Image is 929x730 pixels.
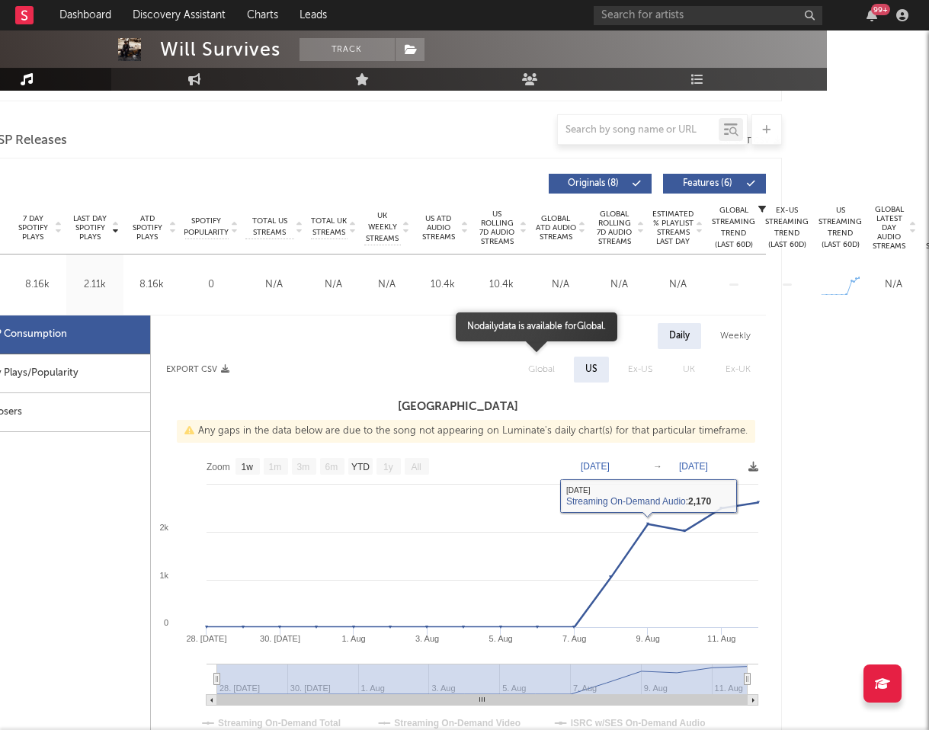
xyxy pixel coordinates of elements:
text: 6m [325,462,338,472]
span: US ATD Audio Streams [418,214,460,242]
button: 99+ [867,9,877,21]
text: [DATE] [581,461,610,472]
text: 1m [268,462,281,472]
span: Features ( 6 ) [673,179,743,188]
text: 1k [159,571,168,580]
text: 28. [DATE] [186,634,226,643]
div: N/A [245,277,303,293]
div: Ex-US Streaming Trend (Last 60D) [764,205,810,251]
text: 0 [163,618,168,627]
text: 5. Aug [489,634,512,643]
text: [DATE] [679,461,708,472]
text: 2k [159,523,168,532]
span: 7 Day Spotify Plays [13,214,53,242]
div: 8.16k [127,277,177,293]
text: Streaming On-Demand Total [218,718,341,728]
span: Global ATD Audio Streams [535,214,577,242]
input: Search by song name or URL [558,124,719,136]
div: 8.16k [13,277,62,293]
text: 1w [241,462,253,472]
div: N/A [594,277,645,293]
div: 10.4k [476,277,527,293]
div: Any gaps in the data below are due to the song not appearing on Luminate's daily chart(s) for tha... [177,420,755,443]
text: 11. Aug [707,634,735,643]
text: All [411,462,421,472]
button: Features(6) [663,174,766,194]
h3: [GEOGRAPHIC_DATA] [151,398,766,416]
text: 3. Aug [415,634,438,643]
div: Global Streaming Trend (Last 60D) [711,205,757,251]
span: US Rolling 7D Audio Streams [476,210,518,246]
div: N/A [311,277,357,293]
div: Daily [658,323,701,349]
div: US [585,360,597,379]
text: Zoom [207,462,230,472]
div: N/A [364,277,410,293]
div: 99 + [871,4,890,15]
text: 3m [296,462,309,472]
span: Total US Streams [245,216,294,239]
div: 2.11k [70,277,120,293]
div: N/A [535,277,586,293]
text: YTD [351,462,369,472]
span: ATD Spotify Plays [127,214,168,242]
span: Total UK Streams [311,216,348,239]
span: UK Weekly Streams [364,210,401,245]
text: → [653,461,662,472]
text: 30. [DATE] [260,634,300,643]
button: Export CSV [166,365,229,374]
div: N/A [652,277,703,293]
span: Last Day Spotify Plays [70,214,111,242]
span: Global Latest Day Audio Streams [871,205,908,251]
div: 10.4k [418,277,469,293]
text: Streaming On-Demand Video [394,718,521,728]
div: Weekly [709,323,762,349]
text: 1. Aug [341,634,365,643]
text: ISRC w/SES On-Demand Audio [570,718,705,728]
text: 1y [383,462,393,472]
div: 0 [184,277,238,293]
span: Originals ( 8 ) [559,179,629,188]
div: N/A [871,277,917,293]
text: 7. Aug [562,634,586,643]
input: Search for artists [594,6,822,25]
button: Track [300,38,395,61]
span: Estimated % Playlist Streams Last Day [652,210,694,246]
div: Will Survives [160,38,280,61]
button: Originals(8) [549,174,652,194]
div: US Streaming Trend (Last 60D) [818,205,863,251]
span: Spotify Popularity [184,216,229,239]
text: 9. Aug [636,634,659,643]
span: Global Rolling 7D Audio Streams [594,210,636,246]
